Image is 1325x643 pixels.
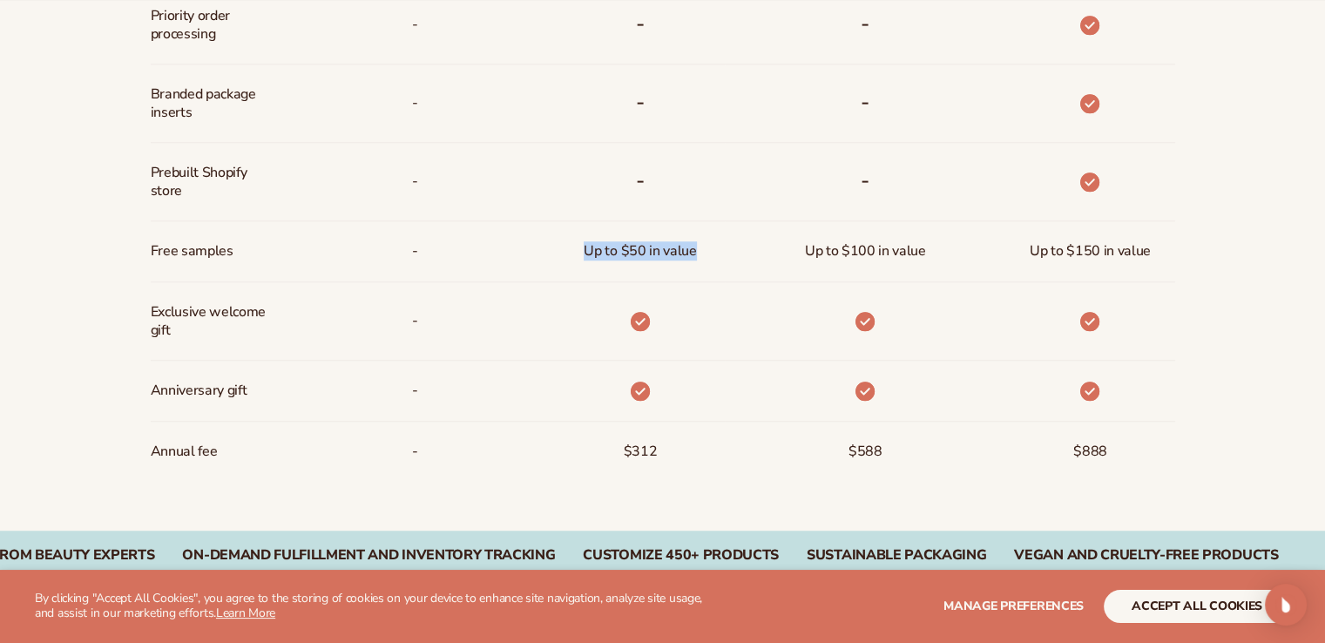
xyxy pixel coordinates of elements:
[151,235,233,267] span: Free samples
[1104,590,1290,623] button: accept all cookies
[861,166,869,194] b: -
[412,87,418,119] span: -
[412,305,418,337] span: -
[151,375,247,407] span: Anniversary gift
[412,166,418,198] span: -
[151,157,267,207] span: Prebuilt Shopify store
[151,296,267,347] span: Exclusive welcome gift
[624,436,658,468] span: $312
[636,10,645,37] b: -
[412,436,418,468] span: -
[412,9,418,41] span: -
[861,10,869,37] b: -
[943,598,1084,614] span: Manage preferences
[151,436,218,468] span: Annual fee
[943,590,1084,623] button: Manage preferences
[1014,547,1278,564] div: VEGAN AND CRUELTY-FREE PRODUCTS
[1073,436,1107,468] span: $888
[182,547,555,564] div: On-Demand Fulfillment and Inventory Tracking
[636,88,645,116] b: -
[584,235,696,267] span: Up to $50 in value
[848,436,882,468] span: $588
[583,547,779,564] div: CUSTOMIZE 450+ PRODUCTS
[412,235,418,267] span: -
[151,78,267,129] span: Branded package inserts
[35,592,722,621] p: By clicking "Accept All Cookies", you agree to the storing of cookies on your device to enhance s...
[216,605,275,621] a: Learn More
[805,235,926,267] span: Up to $100 in value
[807,547,986,564] div: SUSTAINABLE PACKAGING
[1265,584,1307,626] div: Open Intercom Messenger
[1030,235,1151,267] span: Up to $150 in value
[861,88,869,116] b: -
[636,166,645,194] b: -
[412,375,418,407] span: -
